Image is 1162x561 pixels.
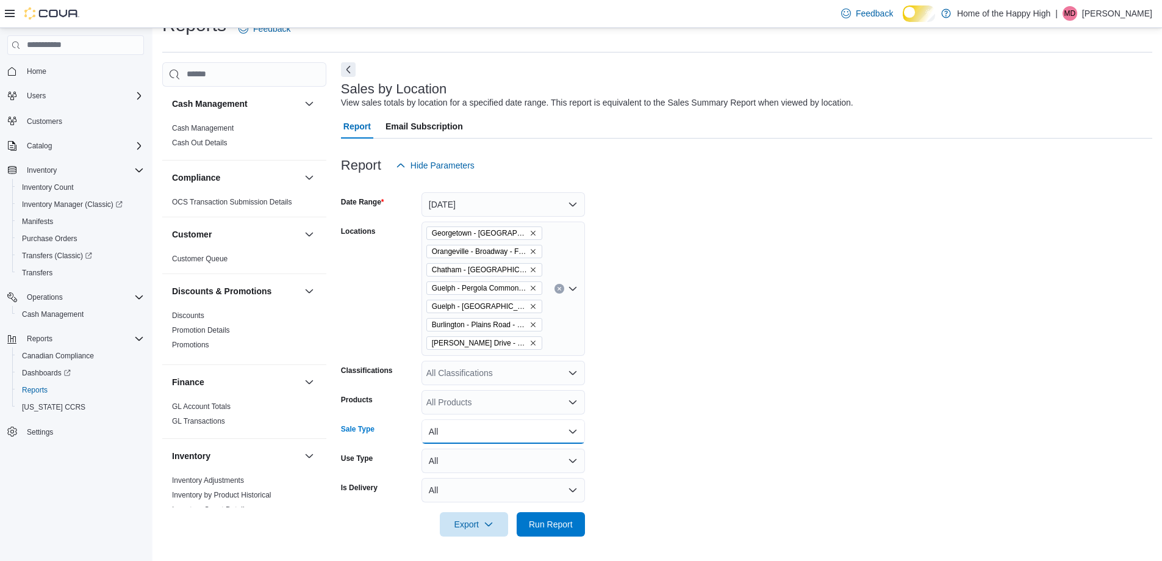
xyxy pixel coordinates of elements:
span: Chatham - [GEOGRAPHIC_DATA] - Fire & Flower [432,264,527,276]
a: Customers [22,114,67,129]
span: Settings [22,424,144,440]
button: Remove Burlington - Plains Road - Friendly Stranger from selection in this group [529,321,537,328]
h3: Discounts & Promotions [172,285,271,297]
span: Feedback [856,7,893,20]
a: Promotion Details [172,326,230,335]
span: Canadian Compliance [22,351,94,361]
a: Promotions [172,341,209,349]
button: All [421,449,585,473]
a: GL Transactions [172,417,225,425]
span: Purchase Orders [17,231,144,246]
a: Cash Out Details [172,139,228,147]
a: Customer Queue [172,255,228,263]
button: Reports [12,382,149,399]
div: Finance [162,399,326,438]
button: Hide Parameters [391,153,479,178]
button: All [421,478,585,502]
button: Cash Management [302,96,317,111]
button: Remove Guelph - Pergola Commons - Fire & Flower from selection in this group [529,284,537,292]
button: Compliance [172,172,299,184]
span: Manifests [17,214,144,229]
span: Catalog [27,141,52,151]
span: Catalog [22,139,144,153]
button: Inventory [172,450,299,462]
span: Discounts [172,311,204,320]
div: Customer [162,252,326,273]
input: Dark Mode [903,5,935,21]
span: Orangeville - Broadway - Fire & Flower [426,245,542,258]
button: Inventory [302,449,317,463]
span: Inventory Manager (Classic) [22,200,123,209]
span: Email Subscription [386,114,463,139]
img: Cova [24,7,79,20]
span: Customers [22,113,144,128]
button: Manifests [12,213,149,230]
button: Settings [2,423,149,441]
a: Discounts [172,311,204,320]
span: Inventory Manager (Classic) [17,197,144,212]
div: Discounts & Promotions [162,308,326,364]
button: Compliance [302,170,317,185]
h3: Finance [172,376,204,388]
button: Catalog [22,139,57,153]
span: Cash Management [172,123,234,133]
button: Reports [22,331,57,346]
span: Reports [27,334,52,344]
span: Reports [17,383,144,397]
span: Inventory Count Details [172,505,248,515]
a: Inventory Count [17,180,79,195]
button: Run Report [517,512,585,537]
span: Inventory [22,163,144,178]
span: Transfers [17,266,144,280]
a: Transfers (Classic) [17,248,97,263]
a: Home [22,64,51,79]
h3: Report [341,158,381,173]
span: Reports [22,385,48,395]
a: Manifests [17,214,58,229]
span: Guelph - Pergola Commons - Fire & Flower [426,281,542,295]
button: Discounts & Promotions [302,284,317,299]
span: Reports [22,331,144,346]
span: Canadian Compliance [17,349,144,363]
div: Cash Management [162,121,326,160]
button: Canadian Compliance [12,347,149,364]
span: Inventory [27,165,57,175]
p: | [1055,6,1058,21]
a: Transfers (Classic) [12,247,149,264]
span: Washington CCRS [17,400,144,414]
a: Feedback [234,16,295,41]
span: GL Account Totals [172,402,231,411]
span: Inventory by Product Historical [172,490,271,500]
span: Chatham - St. Clair Street - Fire & Flower [426,263,542,277]
button: Remove Guelph - Stone Square Centre - Fire & Flower from selection in this group [529,303,537,310]
a: [US_STATE] CCRS [17,400,90,414]
button: Home [2,62,149,80]
button: Cash Management [12,306,149,323]
a: Settings [22,425,58,440]
span: Operations [22,290,144,305]
h3: Inventory [172,450,210,462]
button: Remove Georgetown - Mountainview - Fire & Flower from selection in this group [529,230,537,237]
label: Locations [341,226,376,236]
span: Users [22,89,144,103]
a: Feedback [836,1,898,26]
a: Inventory Manager (Classic) [12,196,149,213]
label: Sale Type [341,424,375,434]
a: OCS Transaction Submission Details [172,198,292,206]
a: Inventory by Product Historical [172,491,271,499]
h3: Compliance [172,172,220,184]
nav: Complex example [7,57,144,472]
span: Inventory Count [17,180,144,195]
button: Customers [2,112,149,129]
span: Promotion Details [172,325,230,335]
label: Use Type [341,454,373,463]
span: Cash Out Details [172,138,228,148]
label: Classifications [341,366,393,375]
button: Export [440,512,508,537]
a: Reports [17,383,52,397]
span: Purchase Orders [22,234,77,244]
span: Guelph - [GEOGRAPHIC_DATA] - Fire & Flower [432,300,527,313]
